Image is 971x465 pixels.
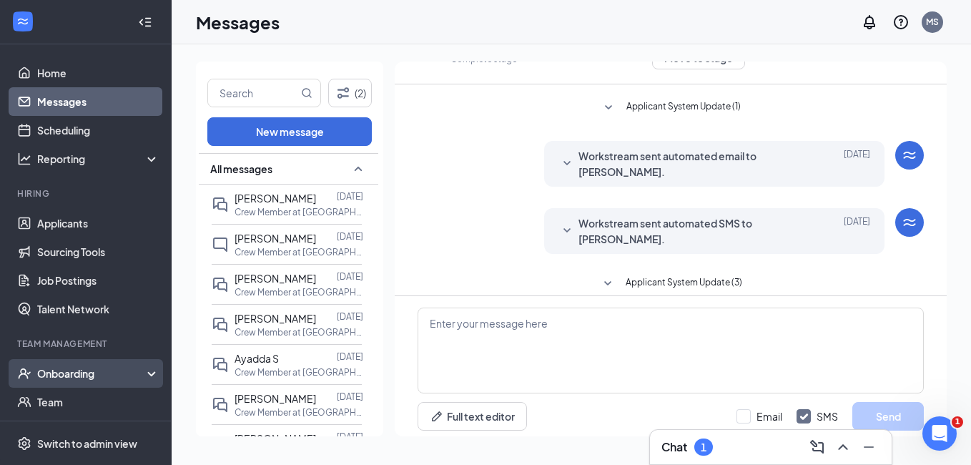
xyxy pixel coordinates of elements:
[860,439,877,456] svg: Minimize
[337,190,363,202] p: [DATE]
[37,87,159,116] a: Messages
[301,87,312,99] svg: MagnifyingGlass
[235,326,363,338] p: Crew Member at [GEOGRAPHIC_DATA]
[37,209,159,238] a: Applicants
[235,432,316,445] span: [PERSON_NAME]
[212,436,229,454] svg: DoubleChat
[952,416,963,428] span: 1
[17,187,157,200] div: Hiring
[212,196,229,213] svg: DoubleChat
[210,162,272,176] span: All messages
[235,392,316,405] span: [PERSON_NAME]
[337,270,363,283] p: [DATE]
[235,352,279,365] span: Ayadda S
[235,272,316,285] span: [PERSON_NAME]
[892,14,910,31] svg: QuestionInfo
[17,338,157,350] div: Team Management
[599,275,742,293] button: SmallChevronDownApplicant System Update (3)
[235,312,316,325] span: [PERSON_NAME]
[212,396,229,413] svg: DoubleChat
[207,117,372,146] button: New message
[37,388,159,416] a: Team
[208,79,298,107] input: Search
[857,436,880,459] button: Minimize
[337,391,363,403] p: [DATE]
[558,155,576,172] svg: SmallChevronDown
[661,439,687,455] h3: Chat
[37,116,159,145] a: Scheduling
[600,99,741,117] button: SmallChevronDownApplicant System Update (1)
[37,152,160,166] div: Reporting
[844,148,870,180] span: [DATE]
[901,214,918,231] svg: WorkstreamLogo
[337,351,363,363] p: [DATE]
[212,236,229,253] svg: ChatInactive
[809,439,826,456] svg: ComposeMessage
[337,431,363,443] p: [DATE]
[578,148,806,180] span: Workstream sent automated email to [PERSON_NAME].
[337,230,363,243] p: [DATE]
[337,310,363,323] p: [DATE]
[37,266,159,295] a: Job Postings
[626,275,742,293] span: Applicant System Update (3)
[834,439,852,456] svg: ChevronUp
[922,416,957,451] iframe: Intercom live chat
[430,409,444,424] svg: Pen
[196,10,280,34] h1: Messages
[138,15,152,29] svg: Collapse
[235,192,316,205] span: [PERSON_NAME]
[599,275,616,293] svg: SmallChevronDown
[235,206,363,218] p: Crew Member at [GEOGRAPHIC_DATA]
[861,14,878,31] svg: Notifications
[212,316,229,333] svg: DoubleChat
[350,160,367,177] svg: SmallChevronUp
[852,402,924,431] button: Send
[806,436,829,459] button: ComposeMessage
[212,356,229,373] svg: DoubleChat
[37,366,147,381] div: Onboarding
[235,246,363,258] p: Crew Member at [GEOGRAPHIC_DATA]
[17,436,31,451] svg: Settings
[578,215,806,247] span: Workstream sent automated SMS to [PERSON_NAME].
[328,79,372,107] button: Filter (2)
[844,215,870,247] span: [DATE]
[626,99,741,117] span: Applicant System Update (1)
[600,99,617,117] svg: SmallChevronDown
[832,436,854,459] button: ChevronUp
[17,152,31,166] svg: Analysis
[17,366,31,381] svg: UserCheck
[37,436,137,451] div: Switch to admin view
[235,286,363,298] p: Crew Member at [GEOGRAPHIC_DATA]
[926,16,939,28] div: MS
[37,59,159,87] a: Home
[235,366,363,378] p: Crew Member at [GEOGRAPHIC_DATA]
[235,406,363,418] p: Crew Member at [GEOGRAPHIC_DATA]
[418,402,527,431] button: Full text editorPen
[701,441,706,454] div: 1
[335,84,352,102] svg: Filter
[16,14,30,29] svg: WorkstreamLogo
[37,295,159,323] a: Talent Network
[558,222,576,240] svg: SmallChevronDown
[37,238,159,266] a: Sourcing Tools
[37,416,159,445] a: Documents
[901,147,918,164] svg: WorkstreamLogo
[235,232,316,245] span: [PERSON_NAME]
[212,276,229,293] svg: DoubleChat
